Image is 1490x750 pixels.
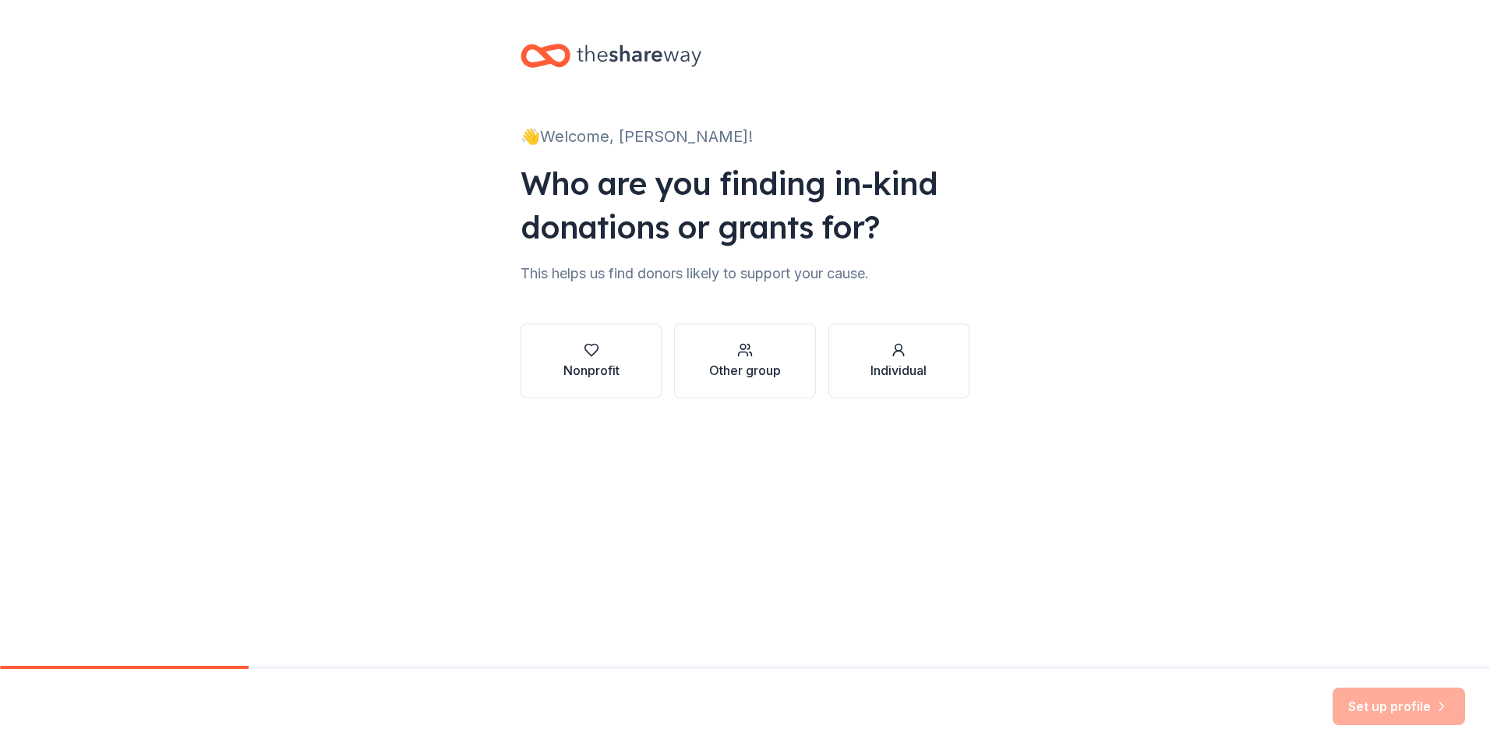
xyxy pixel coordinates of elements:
[521,124,969,149] div: 👋 Welcome, [PERSON_NAME]!
[828,324,969,398] button: Individual
[870,361,927,380] div: Individual
[521,161,969,249] div: Who are you finding in-kind donations or grants for?
[521,261,969,286] div: This helps us find donors likely to support your cause.
[674,324,815,398] button: Other group
[521,324,662,398] button: Nonprofit
[709,361,781,380] div: Other group
[563,361,620,380] div: Nonprofit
